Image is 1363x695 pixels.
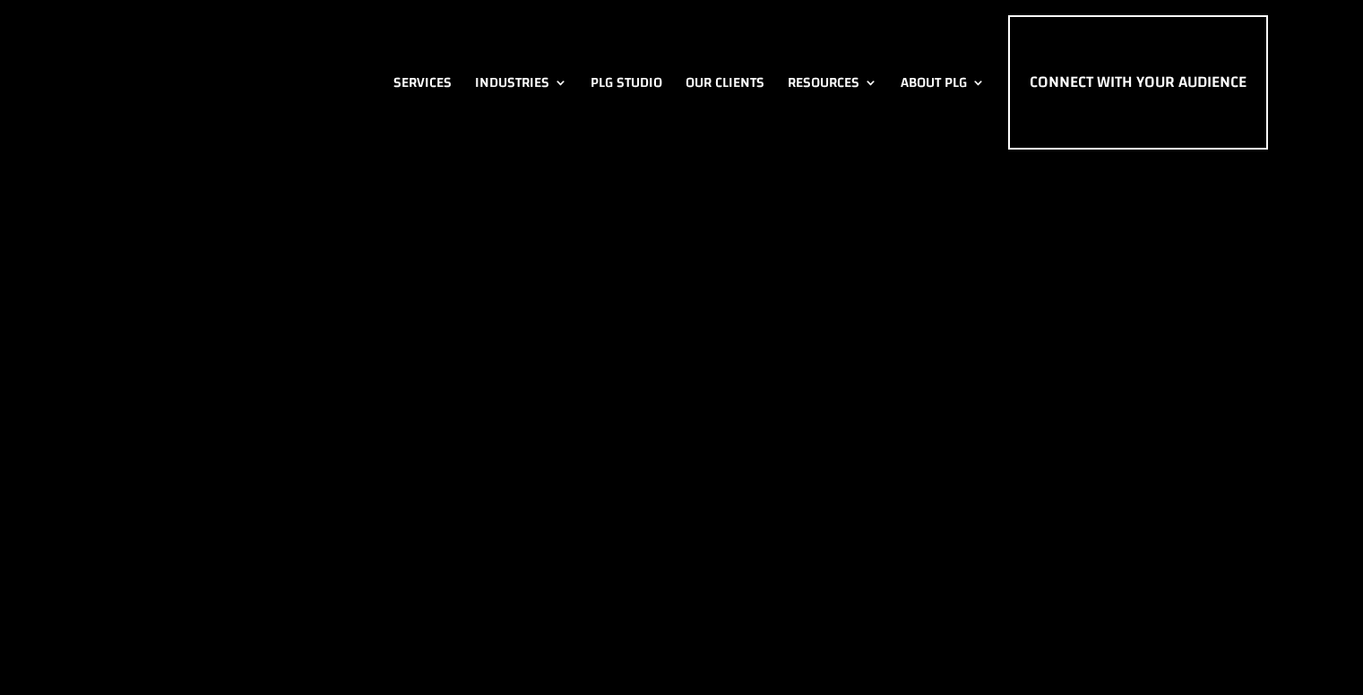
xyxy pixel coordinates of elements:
[788,15,877,150] a: Resources
[393,15,452,150] a: Services
[1008,15,1268,150] a: Connect with Your Audience
[686,15,764,150] a: Our Clients
[591,15,662,150] a: PLG Studio
[901,15,985,150] a: About PLG
[475,15,567,150] a: Industries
